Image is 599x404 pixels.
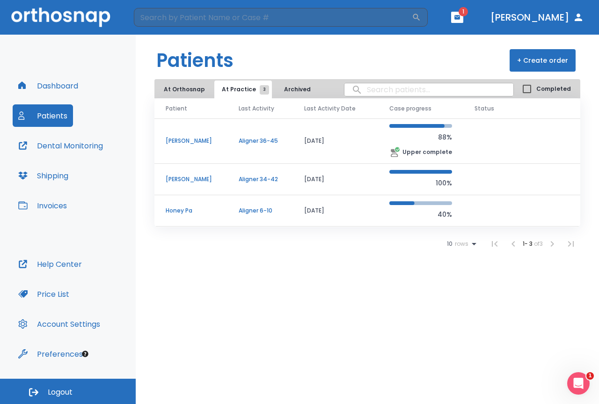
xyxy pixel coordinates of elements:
[293,195,378,227] td: [DATE]
[13,283,75,305] button: Price List
[510,49,576,72] button: + Create order
[13,313,106,335] button: Account Settings
[389,104,431,113] span: Case progress
[293,164,378,195] td: [DATE]
[459,7,468,16] span: 1
[567,372,590,395] iframe: Intercom live chat
[48,387,73,397] span: Logout
[13,104,73,127] button: Patients
[166,175,216,184] p: [PERSON_NAME]
[534,240,543,248] span: of 3
[156,46,234,74] h1: Patients
[13,74,84,97] button: Dashboard
[13,194,73,217] button: Invoices
[389,209,452,220] p: 40%
[166,104,187,113] span: Patient
[156,81,212,98] button: At Orthosnap
[239,137,282,145] p: Aligner 36-45
[239,104,274,113] span: Last Activity
[536,85,571,93] span: Completed
[389,177,452,189] p: 100%
[447,241,453,247] span: 10
[13,253,88,275] button: Help Center
[475,104,494,113] span: Status
[156,81,318,98] div: tabs
[274,81,321,98] button: Archived
[13,343,88,365] button: Preferences
[304,104,356,113] span: Last Activity Date
[586,372,594,380] span: 1
[523,240,534,248] span: 1 - 3
[239,175,282,184] p: Aligner 34-42
[11,7,110,27] img: Orthosnap
[239,206,282,215] p: Aligner 6-10
[344,81,513,99] input: search
[166,137,216,145] p: [PERSON_NAME]
[487,9,588,26] button: [PERSON_NAME]
[81,350,89,358] div: Tooltip anchor
[402,148,452,156] p: Upper complete
[13,134,109,157] button: Dental Monitoring
[166,206,216,215] p: Honey Pa
[389,132,452,143] p: 88%
[134,8,412,27] input: Search by Patient Name or Case #
[260,85,269,95] span: 3
[222,85,264,94] span: At Practice
[293,118,378,164] td: [DATE]
[453,241,468,247] span: rows
[13,164,74,187] button: Shipping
